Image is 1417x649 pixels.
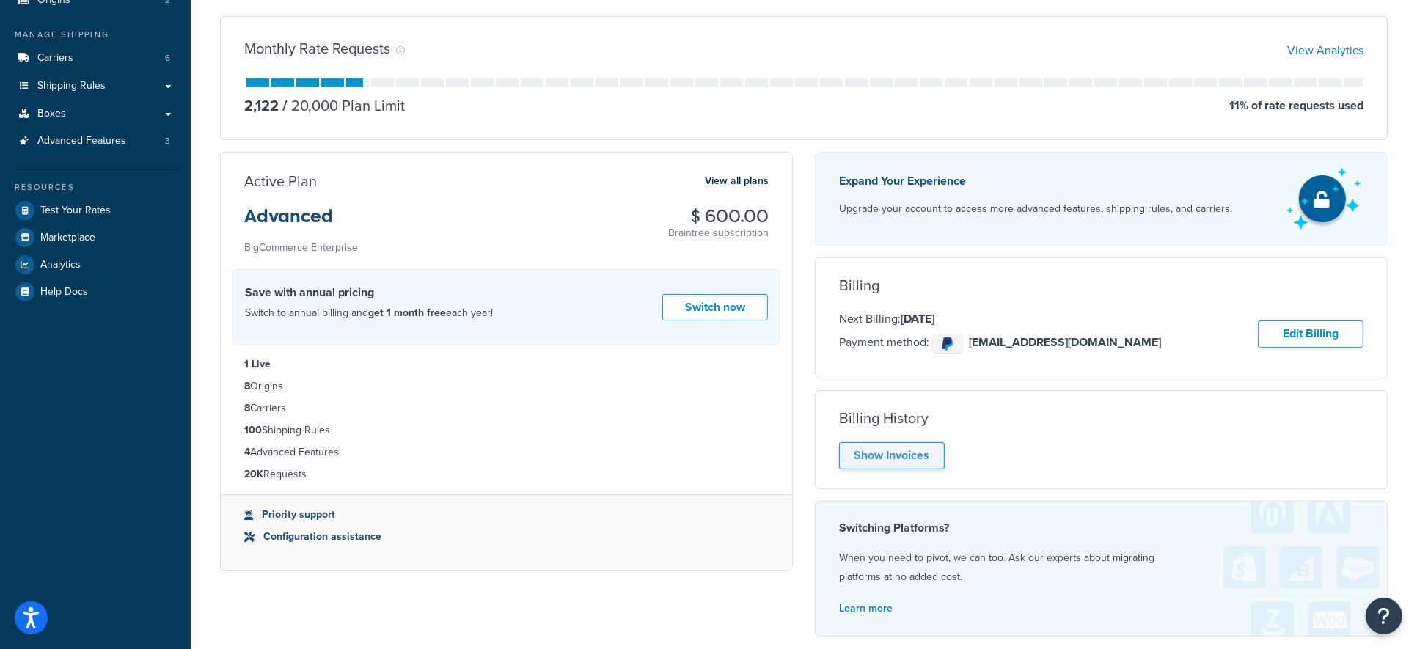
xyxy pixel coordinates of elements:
[11,252,180,278] a: Analytics
[165,135,170,147] span: 3
[662,294,768,321] a: Switch now
[244,466,263,482] strong: 20K
[40,286,88,298] span: Help Docs
[11,181,180,194] div: Resources
[1229,95,1363,116] p: 11 % of rate requests used
[40,259,81,271] span: Analytics
[11,128,180,155] li: Advanced Features
[279,95,405,116] p: 20,000 Plan Limit
[244,40,390,56] h3: Monthly Rate Requests
[11,100,180,128] a: Boxes
[37,135,126,147] span: Advanced Features
[705,172,769,191] a: View all plans
[244,400,250,416] strong: 8
[839,601,893,616] a: Learn more
[933,334,962,353] img: paypal-3deb45888e772a587c573a7884ac07e92f4cafcd24220d1590ef6c972d7d2309.png
[165,52,170,65] span: 6
[11,73,180,100] a: Shipping Rules
[839,277,879,293] h3: Billing
[668,226,769,241] p: Braintree subscription
[839,519,1363,537] h4: Switching Platforms?
[11,224,180,251] a: Marketplace
[244,378,250,394] strong: 8
[11,197,180,224] a: Test Your Rates
[244,466,769,483] li: Requests
[244,507,769,523] li: Priority support
[244,400,769,417] li: Carriers
[969,334,1161,351] strong: [EMAIL_ADDRESS][DOMAIN_NAME]
[1366,598,1402,634] button: Open Resource Center
[839,171,1232,191] p: Expand Your Experience
[368,305,446,320] strong: get 1 month free
[40,232,95,244] span: Marketplace
[11,45,180,72] a: Carriers 6
[839,549,1363,587] p: When you need to pivot, we can too. Ask our experts about migrating platforms at no added cost.
[839,410,929,426] h3: Billing History
[11,128,180,155] a: Advanced Features 3
[282,95,288,117] span: /
[1258,320,1363,348] a: Edit Billing
[839,442,945,469] a: Show Invoices
[244,240,358,255] small: BigCommerce Enterprise
[668,207,769,226] h3: $ 600.00
[244,444,769,461] li: Advanced Features
[11,45,180,72] li: Carriers
[244,422,262,438] strong: 100
[839,199,1232,219] p: Upgrade your account to access more advanced features, shipping rules, and carriers.
[839,309,1161,329] p: Next Billing:
[1287,42,1363,59] a: View Analytics
[244,95,279,116] p: 2,122
[11,279,180,305] a: Help Docs
[244,444,250,460] strong: 4
[244,529,769,545] li: Configuration assistance
[244,356,271,372] strong: 1 Live
[244,173,317,189] h3: Active Plan
[37,108,66,120] span: Boxes
[815,152,1388,246] a: Expand Your Experience Upgrade your account to access more advanced features, shipping rules, and...
[901,310,934,327] strong: [DATE]
[245,304,493,323] p: Switch to annual billing and each year!
[244,207,358,238] h3: Advanced
[244,422,769,439] li: Shipping Rules
[245,284,493,301] h4: Save with annual pricing
[40,205,111,217] span: Test Your Rates
[11,29,180,41] div: Manage Shipping
[37,52,73,65] span: Carriers
[244,378,769,395] li: Origins
[839,331,1161,356] p: Payment method:
[37,80,106,92] span: Shipping Rules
